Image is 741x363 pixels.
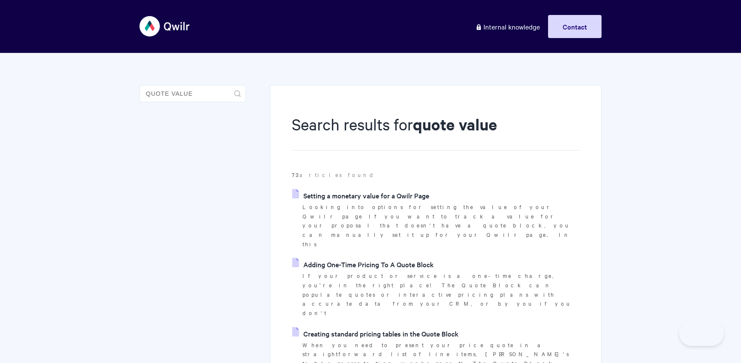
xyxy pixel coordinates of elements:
[292,327,459,340] a: Creating standard pricing tables in the Quote Block
[292,189,429,202] a: Setting a monetary value for a Qwilr Page
[302,271,580,318] p: If your product or service is a one-time charge, you're in the right place! The Quote Block can p...
[292,258,434,271] a: Adding One-Time Pricing To A Quote Block
[139,85,246,102] input: Search
[292,171,299,179] strong: 73
[469,15,546,38] a: Internal knowledge
[302,202,580,249] p: Looking into options for setting the value of your Qwilr page If you want to track a value for yo...
[292,113,580,151] h1: Search results for
[679,320,724,346] iframe: Toggle Customer Support
[139,10,190,42] img: Qwilr Help Center
[292,170,580,180] p: articles found
[548,15,602,38] a: Contact
[413,114,497,135] strong: quote value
